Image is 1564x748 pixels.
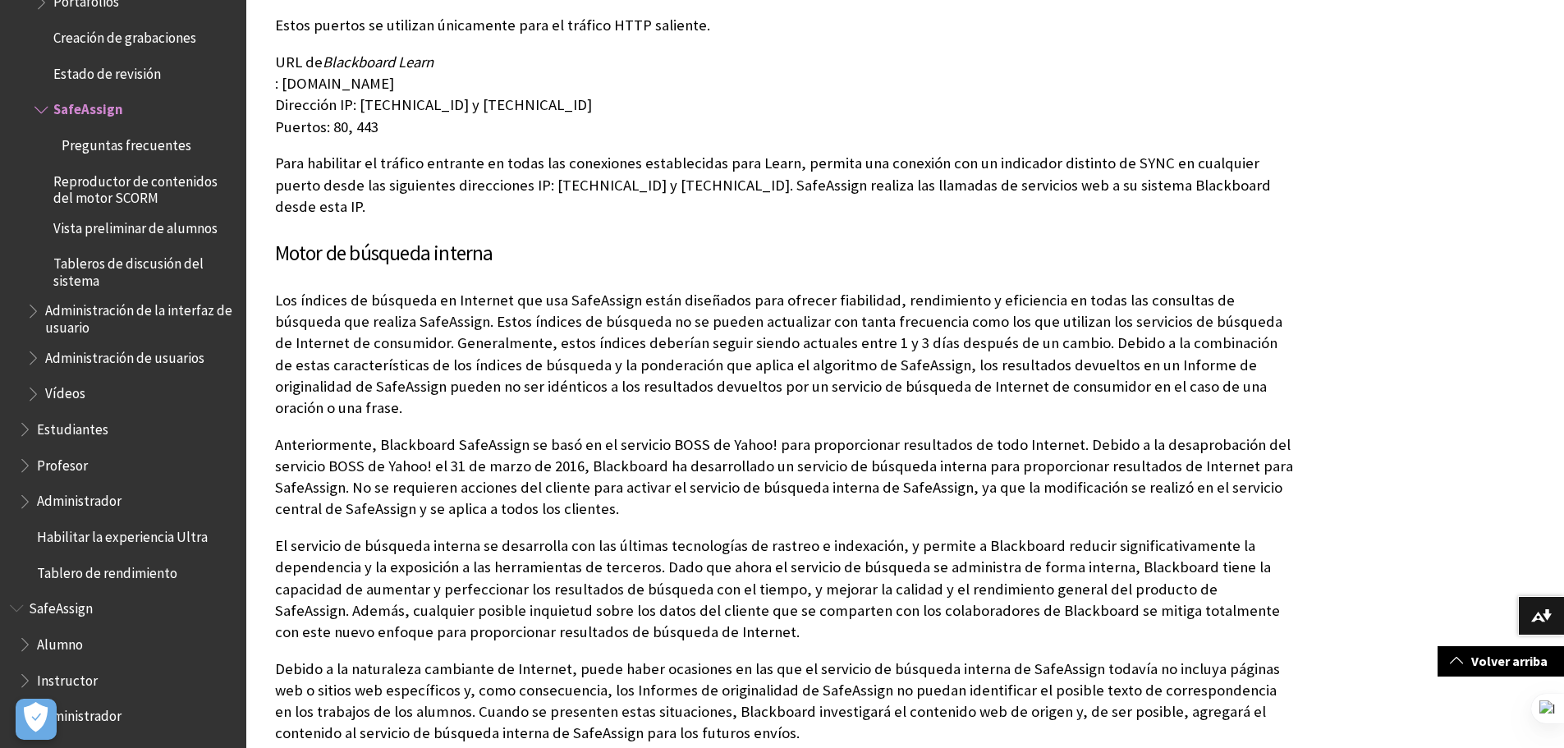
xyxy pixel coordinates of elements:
[275,238,1293,269] h3: Motor de búsqueda interna
[53,167,235,206] span: Reproductor de contenidos del motor SCORM
[275,659,1293,745] p: Debido a la naturaleza cambiante de Internet, puede haber ocasiones en las que el servicio de bús...
[16,699,57,740] button: Abrir preferencias
[45,297,235,336] span: Administración de la interfaz de usuario
[53,24,196,46] span: Creación de grabaciones
[37,452,88,474] span: Profesor
[53,250,235,289] span: Tableros de discusión del sistema
[45,380,85,402] span: Vídeos
[45,344,204,366] span: Administración de usuarios
[53,60,161,82] span: Estado de revisión
[37,631,83,653] span: Alumno
[323,53,433,71] span: Blackboard Learn
[275,535,1293,643] p: El servicio de búsqueda interna se desarrolla con las últimas tecnologías de rastreo e indexación...
[275,15,1293,36] p: Estos puertos se utilizan únicamente para el tráfico HTTP saliente.
[29,594,93,617] span: SafeAssign
[37,488,122,510] span: Administrador
[62,131,191,154] span: Preguntas frecuentes
[53,214,218,236] span: Vista preliminar de alumnos
[37,523,208,545] span: Habilitar la experiencia Ultra
[37,415,108,438] span: Estudiantes
[1438,646,1564,677] a: Volver arriba
[275,52,1293,138] p: URL de : [DOMAIN_NAME] Dirección IP: [TECHNICAL_ID] y [TECHNICAL_ID] Puertos: 80, 443
[37,559,177,581] span: Tablero de rendimiento
[275,153,1293,218] p: Para habilitar el tráfico entrante en todas las conexiones establecidas para Learn, permita una c...
[37,667,98,689] span: Instructor
[10,594,236,730] nav: Book outline for Blackboard SafeAssign
[37,702,122,724] span: Administrador
[275,434,1293,521] p: Anteriormente, Blackboard SafeAssign se basó en el servicio BOSS de Yahoo! para proporcionar resu...
[53,96,123,118] span: SafeAssign
[275,290,1293,419] p: Los índices de búsqueda en Internet que usa SafeAssign están diseñados para ofrecer fiabilidad, r...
